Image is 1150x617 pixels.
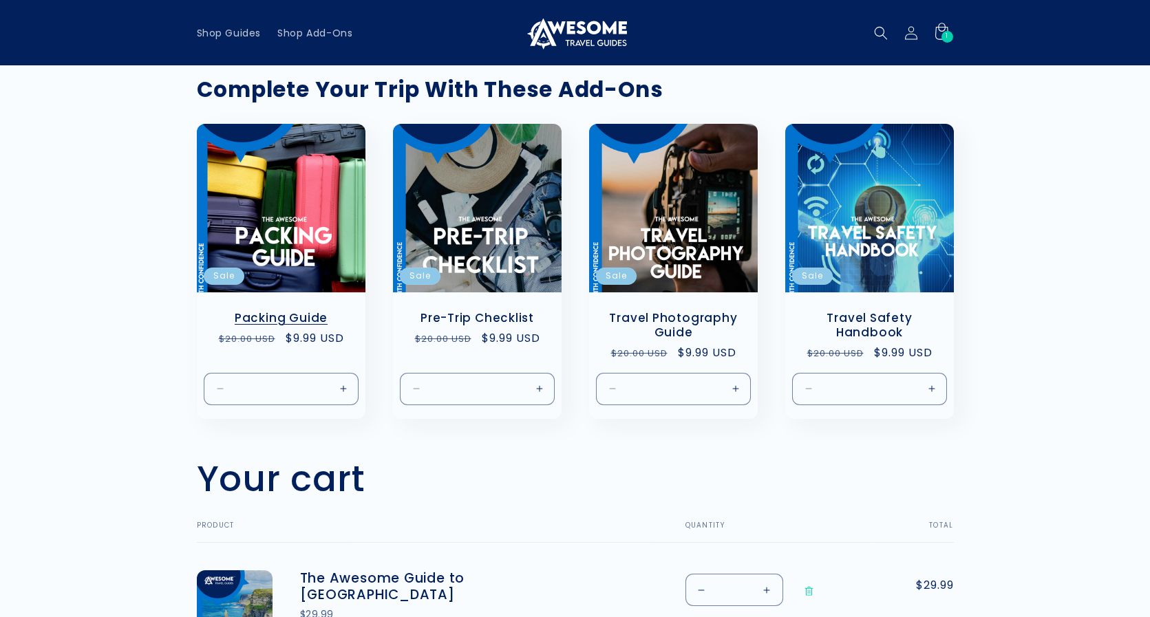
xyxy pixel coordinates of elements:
a: Packing Guide [211,311,352,325]
ul: Slider [197,124,954,419]
input: Quantity for Default Title [455,372,500,404]
span: 1 [946,31,948,43]
a: Awesome Travel Guides [518,11,632,54]
img: Awesome Travel Guides [524,17,627,50]
input: Quantity for Default Title [259,372,304,404]
summary: Search [866,18,896,48]
strong: Complete Your Trip With These Add-Ons [197,74,663,105]
a: Travel Safety Handbook [799,311,940,340]
span: Shop Guides [197,27,262,39]
span: Shop Add-Ons [277,27,352,39]
a: Shop Add-Ons [269,19,361,47]
th: Total [870,521,954,543]
a: The Awesome Guide to [GEOGRAPHIC_DATA] [300,570,507,603]
a: Remove The Awesome Guide to Ireland [797,574,821,609]
input: Quantity for The Awesome Guide to Ireland [717,574,752,606]
span: $29.99 [897,577,954,594]
h1: Your cart [197,457,365,501]
a: Pre-Trip Checklist [407,311,548,325]
a: Shop Guides [189,19,270,47]
th: Quantity [651,521,870,543]
input: Quantity for Default Title [847,372,892,404]
a: Travel Photography Guide [603,311,744,340]
th: Product [197,521,651,543]
input: Quantity for Default Title [651,372,696,404]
